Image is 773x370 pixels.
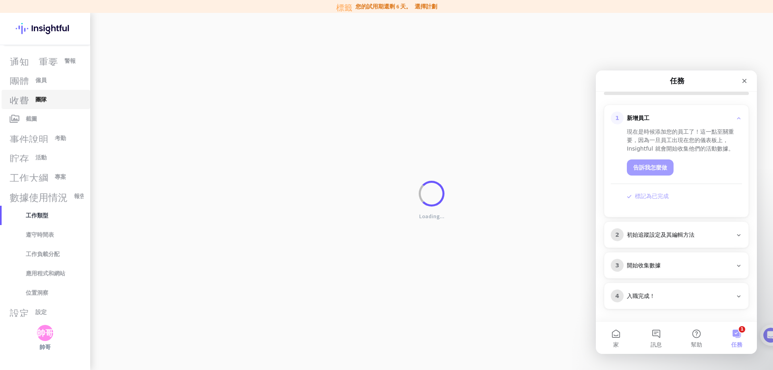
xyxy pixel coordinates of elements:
font: 數據使用情況 [10,191,68,201]
font: 團隊 [35,96,47,103]
font: 工作類型 [26,212,48,219]
font: 貯存 [10,153,29,162]
font: 標籤 [336,2,352,10]
font: 設定 [10,307,29,317]
a: 收費團隊 [2,90,90,109]
font: 事件說明 [10,133,48,143]
a: 工作大綱專案 [2,167,90,186]
font: 專案 [55,173,66,180]
font: 選擇計劃 [415,3,437,10]
font: 工作負載分配 [26,250,60,258]
font: 警報 [64,57,76,64]
font: perm_media [10,114,19,124]
font: 團體 [10,75,29,85]
font: 報告 [74,192,85,200]
font: 通知_重要 [10,56,58,66]
a: 選擇計劃 [415,2,437,10]
p: Loading... [419,213,444,220]
font: 帥哥 [39,343,51,351]
font: 活動 [35,154,47,161]
a: 團體僱員 [2,70,90,90]
font: 工作大綱 [10,172,48,182]
font: 截圖 [26,115,37,122]
a: 工作類型 [2,206,90,225]
a: 通知_重要警報 [2,51,90,70]
a: 工作負載分配 [2,244,90,264]
font: 設定 [35,308,47,316]
font: 收費 [10,95,29,104]
a: 應用程式和網站 [2,264,90,283]
a: perm_media截圖 [2,109,90,128]
font: 僱員 [35,76,47,84]
a: 貯存活動 [2,148,90,167]
iframe: 對講機即時聊天 [596,70,757,354]
font: 位置洞察 [26,289,48,296]
font: 考勤 [55,134,66,142]
font: 帥哥 [37,328,53,338]
img: 富有洞察力的標誌 [16,13,74,44]
a: 遵守時間表 [2,225,90,244]
a: 事件說明考勤 [2,128,90,148]
a: 設定設定 [2,302,90,322]
font: 遵守時間表 [26,231,54,238]
a: 數據使用情況報告 [2,186,90,206]
font: 應用程式和網站 [26,270,65,277]
font: 您的試用期還剩 6 天。 [355,3,411,10]
a: 位置洞察 [2,283,90,302]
